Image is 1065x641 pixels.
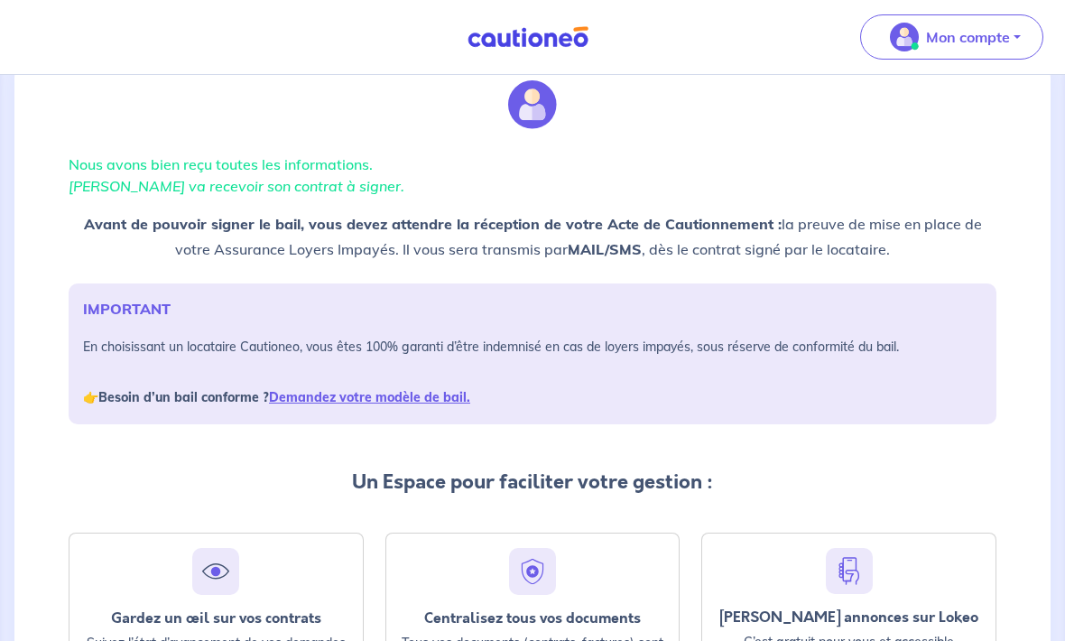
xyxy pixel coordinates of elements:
img: illu_account.svg [508,81,557,130]
p: Mon compte [926,26,1010,48]
strong: Besoin d’un bail conforme ? [98,390,470,406]
a: Demandez votre modèle de bail. [269,390,470,406]
em: [PERSON_NAME] va recevoir son contrat à signer. [69,178,404,196]
img: eye.svg [199,556,232,589]
img: hand-phone-blue.svg [833,556,866,588]
img: security.svg [516,556,549,589]
strong: MAIL/SMS [568,241,642,259]
button: illu_account_valid_menu.svgMon compte [860,14,1043,60]
p: Nous avons bien reçu toutes les informations. [69,154,996,198]
p: la preuve de mise en place de votre Assurance Loyers Impayés. Il vous sera transmis par , dès le ... [69,212,996,263]
p: Un Espace pour faciliter votre gestion : [69,469,996,497]
strong: Avant de pouvoir signer le bail, vous devez attendre la réception de votre Acte de Cautionnement : [84,216,782,234]
div: [PERSON_NAME] annonces sur Lokeo [717,609,981,627]
p: En choisissant un locataire Cautioneo, vous êtes 100% garanti d’être indemnisé en cas de loyers i... [83,335,982,411]
div: Centralisez tous vos documents [401,610,665,627]
img: Cautioneo [460,26,596,49]
div: Gardez un œil sur vos contrats [84,610,348,627]
strong: IMPORTANT [83,301,171,319]
img: illu_account_valid_menu.svg [890,23,919,51]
